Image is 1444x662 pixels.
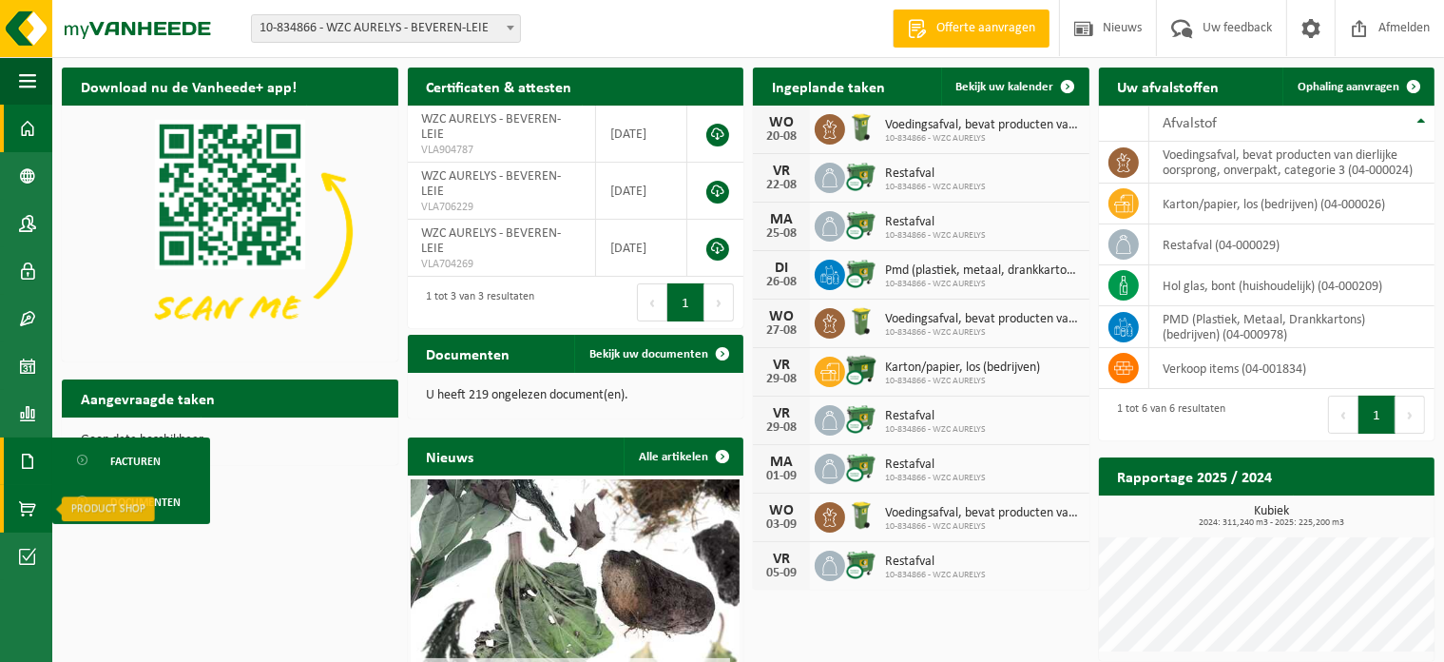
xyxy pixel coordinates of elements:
[762,358,800,373] div: VR
[62,106,398,358] img: Download de VHEPlus App
[762,455,800,470] div: MA
[427,389,725,402] p: U heeft 219 ongelezen document(en).
[589,348,708,360] span: Bekijk uw documenten
[885,424,986,436] span: 10-834866 - WZC AURELYS
[762,567,800,580] div: 05-09
[845,111,877,144] img: WB-0140-HPE-GN-50
[885,263,1080,279] span: Pmd (plastiek, metaal, drankkartons) (bedrijven)
[1108,505,1435,528] h3: Kubiek
[637,283,667,321] button: Previous
[885,570,986,581] span: 10-834866 - WZC AURELYS
[408,438,493,475] h2: Nieuws
[1328,396,1358,434] button: Previous
[885,409,986,424] span: Restafval
[762,373,800,386] div: 29-08
[251,14,521,43] span: 10-834866 - WZC AURELYS - BEVEREN-LEIE
[62,380,234,417] h2: Aangevraagde taken
[845,257,877,289] img: WB-0660-CU
[762,130,800,144] div: 20-08
[81,434,379,447] p: Geen data beschikbaar.
[624,438,741,476] a: Alle artikelen
[408,68,591,105] h2: Certificaten & attesten
[422,200,582,215] span: VLA706229
[885,506,1080,521] span: Voedingsafval, bevat producten van dierlijke oorsprong, onverpakt, categorie 3
[422,143,582,158] span: VLA904787
[885,133,1080,145] span: 10-834866 - WZC AURELYS
[1149,306,1435,348] td: PMD (Plastiek, Metaal, Drankkartons) (bedrijven) (04-000978)
[932,19,1040,38] span: Offerte aanvragen
[596,106,687,163] td: [DATE]
[1358,396,1396,434] button: 1
[57,442,205,478] a: Facturen
[845,548,877,580] img: WB-0660-CU
[845,208,877,241] img: WB-0660-CU
[422,169,562,199] span: WZC AURELYS - BEVEREN-LEIE
[1149,348,1435,389] td: verkoop items (04-001834)
[574,335,741,373] a: Bekijk uw documenten
[417,282,535,323] div: 1 tot 3 van 3 resultaten
[762,470,800,483] div: 01-09
[596,220,687,277] td: [DATE]
[1149,142,1435,184] td: voedingsafval, bevat producten van dierlijke oorsprong, onverpakt, categorie 3 (04-000024)
[1149,224,1435,265] td: restafval (04-000029)
[1108,394,1226,436] div: 1 tot 6 van 6 resultaten
[422,112,562,142] span: WZC AURELYS - BEVEREN-LEIE
[956,81,1054,93] span: Bekijk uw kalender
[762,503,800,518] div: WO
[762,518,800,532] div: 03-09
[62,68,316,105] h2: Download nu de Vanheede+ app!
[885,360,1040,376] span: Karton/papier, los (bedrijven)
[885,521,1080,533] span: 10-834866 - WZC AURELYS
[885,230,986,242] span: 10-834866 - WZC AURELYS
[252,15,520,42] span: 10-834866 - WZC AURELYS - BEVEREN-LEIE
[885,458,986,473] span: Restafval
[762,227,800,241] div: 25-08
[1099,68,1239,105] h2: Uw afvalstoffen
[941,68,1088,106] a: Bekijk uw kalender
[753,68,904,105] h2: Ingeplande taken
[762,309,800,324] div: WO
[1108,518,1435,528] span: 2024: 311,240 m3 - 2025: 225,200 m3
[1298,81,1399,93] span: Ophaling aanvragen
[1149,265,1435,306] td: hol glas, bont (huishoudelijk) (04-000209)
[762,421,800,435] div: 29-08
[845,402,877,435] img: WB-0660-CU
[762,261,800,276] div: DI
[667,283,704,321] button: 1
[845,499,877,532] img: WB-0140-HPE-GN-50
[1164,116,1218,131] span: Afvalstof
[762,212,800,227] div: MA
[893,10,1049,48] a: Offerte aanvragen
[1396,396,1425,434] button: Next
[704,283,734,321] button: Next
[110,484,181,520] span: Documenten
[1293,495,1433,533] a: Bekijk rapportage
[110,443,161,479] span: Facturen
[845,354,877,386] img: WB-1100-CU
[762,406,800,421] div: VR
[885,327,1080,339] span: 10-834866 - WZC AURELYS
[422,257,582,272] span: VLA704269
[885,118,1080,133] span: Voedingsafval, bevat producten van dierlijke oorsprong, onverpakt, categorie 3
[1149,184,1435,224] td: karton/papier, los (bedrijven) (04-000026)
[845,451,877,483] img: WB-0660-CU
[885,376,1040,387] span: 10-834866 - WZC AURELYS
[845,160,877,192] img: WB-0660-CU
[762,276,800,289] div: 26-08
[845,305,877,338] img: WB-0140-HPE-GN-50
[762,324,800,338] div: 27-08
[885,279,1080,290] span: 10-834866 - WZC AURELYS
[422,226,562,256] span: WZC AURELYS - BEVEREN-LEIE
[762,179,800,192] div: 22-08
[1099,458,1292,495] h2: Rapportage 2025 / 2024
[596,163,687,220] td: [DATE]
[885,473,986,484] span: 10-834866 - WZC AURELYS
[762,164,800,179] div: VR
[885,555,986,570] span: Restafval
[762,115,800,130] div: WO
[885,215,986,230] span: Restafval
[762,552,800,567] div: VR
[885,166,986,182] span: Restafval
[885,312,1080,327] span: Voedingsafval, bevat producten van dierlijke oorsprong, onverpakt, categorie 3
[885,182,986,193] span: 10-834866 - WZC AURELYS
